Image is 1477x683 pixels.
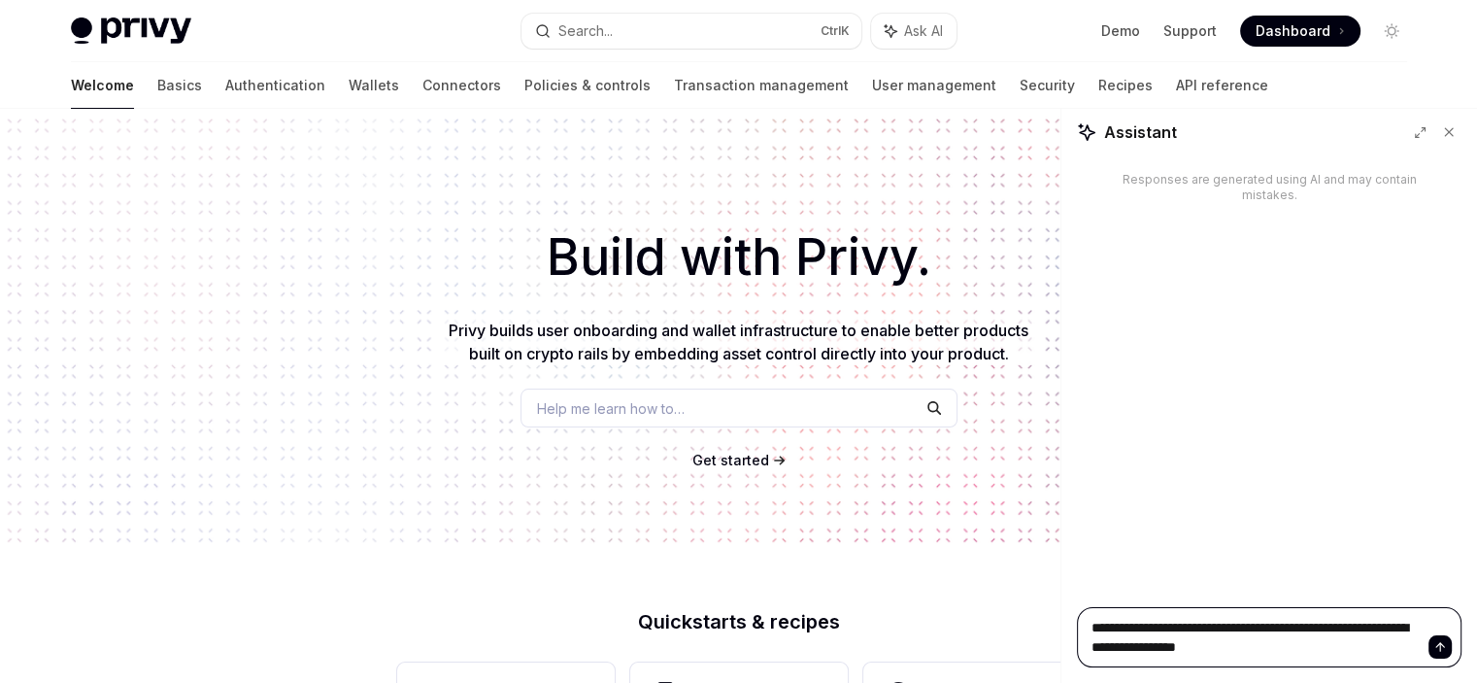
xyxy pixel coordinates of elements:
span: Ctrl K [821,23,850,39]
a: Transaction management [674,62,849,109]
button: Toggle dark mode [1376,16,1407,47]
a: Recipes [1098,62,1153,109]
a: Support [1163,21,1217,41]
span: Get started [692,452,769,468]
h1: Build with Privy. [31,220,1446,295]
a: Authentication [225,62,325,109]
a: Demo [1101,21,1140,41]
a: Dashboard [1240,16,1360,47]
a: Welcome [71,62,134,109]
a: Policies & controls [524,62,651,109]
button: Search...CtrlK [521,14,861,49]
div: Search... [558,19,613,43]
button: Send message [1428,635,1452,659]
a: User management [872,62,996,109]
a: Basics [157,62,202,109]
a: Connectors [422,62,501,109]
span: Privy builds user onboarding and wallet infrastructure to enable better products built on crypto ... [449,321,1028,363]
span: Help me learn how to… [537,398,685,419]
h2: Quickstarts & recipes [397,612,1081,632]
a: Security [1020,62,1075,109]
span: Ask AI [904,21,943,41]
a: Wallets [349,62,399,109]
span: Dashboard [1256,21,1330,41]
button: Ask AI [871,14,957,49]
img: light logo [71,17,191,45]
a: API reference [1176,62,1268,109]
span: Assistant [1104,120,1177,144]
div: Responses are generated using AI and may contain mistakes. [1108,172,1430,203]
a: Get started [692,451,769,470]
